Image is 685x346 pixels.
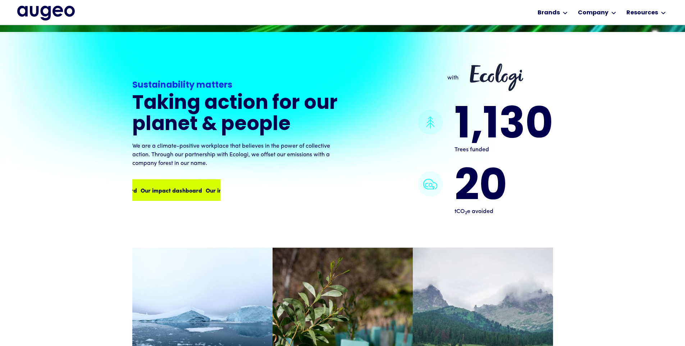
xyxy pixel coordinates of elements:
[578,9,608,17] div: Company
[455,146,553,154] p: Trees funded
[626,9,658,17] div: Resources
[455,105,553,148] strong: 1,130
[455,207,507,216] p: tCO e avoided
[538,9,560,17] div: Brands
[141,186,202,194] div: Our impact dashboard
[455,171,507,206] div: 20
[447,74,458,82] p: with
[465,211,467,215] sub: 2
[132,179,220,201] a: Our impact dashboardOur impact dashboardOur impact dashboard
[17,6,75,20] a: home
[17,6,75,20] img: Augeo's full logo in midnight blue.
[132,79,339,92] div: Sustainability matters
[132,142,339,168] p: We are a climate-positive workplace that believes in the power of collective action. Through our ...
[206,186,267,194] div: Our impact dashboard
[132,93,339,136] h3: Taking action for our planet & people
